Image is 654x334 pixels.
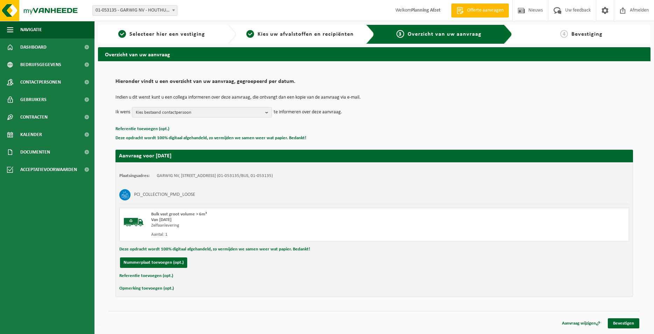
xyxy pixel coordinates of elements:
span: Gebruikers [20,91,47,108]
span: Bulk vast groot volume > 6m³ [151,212,207,216]
div: Aantal: 1 [151,232,402,237]
button: Deze opdracht wordt 100% digitaal afgehandeld, zo vermijden we samen weer wat papier. Bedankt! [115,134,306,143]
button: Referentie toevoegen (opt.) [115,125,169,134]
span: Acceptatievoorwaarden [20,161,77,178]
img: BL-SO-LV.png [123,212,144,233]
button: Opmerking toevoegen (opt.) [119,284,174,293]
span: Bevestiging [571,31,603,37]
span: Kies uw afvalstoffen en recipiënten [258,31,354,37]
span: 4 [560,30,568,38]
span: Offerte aanvragen [465,7,505,14]
a: Offerte aanvragen [451,3,509,17]
button: Deze opdracht wordt 100% digitaal afgehandeld, zo vermijden we samen weer wat papier. Bedankt! [119,245,310,254]
span: Navigatie [20,21,42,38]
span: Selecteer hier een vestiging [129,31,205,37]
span: 3 [396,30,404,38]
span: 2 [246,30,254,38]
span: Documenten [20,143,50,161]
h3: PCI_COLLECTION_PMD_LOOSE [134,189,195,200]
span: 01-053135 - GARWIG NV - HOUTHULST [92,5,177,16]
span: Dashboard [20,38,47,56]
span: Contracten [20,108,48,126]
span: 01-053135 - GARWIG NV - HOUTHULST [93,6,177,15]
a: 2Kies uw afvalstoffen en recipiënten [240,30,360,38]
strong: Planning Afzet [411,8,441,13]
h2: Hieronder vindt u een overzicht van uw aanvraag, gegroepeerd per datum. [115,79,633,88]
a: Aanvraag wijzigen [557,318,606,328]
button: Kies bestaand contactpersoon [132,107,272,118]
span: Contactpersonen [20,73,61,91]
strong: Plaatsingsadres: [119,173,150,178]
a: 1Selecteer hier een vestiging [101,30,222,38]
button: Nummerplaat toevoegen (opt.) [120,257,187,268]
span: Kalender [20,126,42,143]
span: Overzicht van uw aanvraag [408,31,481,37]
strong: Aanvraag voor [DATE] [119,153,171,159]
a: Bevestigen [608,318,639,328]
div: Zelfaanlevering [151,223,402,228]
p: te informeren over deze aanvraag. [274,107,342,118]
td: GARWIG NV, [STREET_ADDRESS] (01-053135/BUS, 01-053135) [157,173,273,179]
span: 1 [118,30,126,38]
h2: Overzicht van uw aanvraag [98,47,651,61]
p: Ik wens [115,107,130,118]
span: Bedrijfsgegevens [20,56,61,73]
strong: Van [DATE] [151,218,171,222]
button: Referentie toevoegen (opt.) [119,271,173,280]
span: Kies bestaand contactpersoon [136,107,262,118]
p: Indien u dit wenst kunt u een collega informeren over deze aanvraag, die ontvangt dan een kopie v... [115,95,633,100]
